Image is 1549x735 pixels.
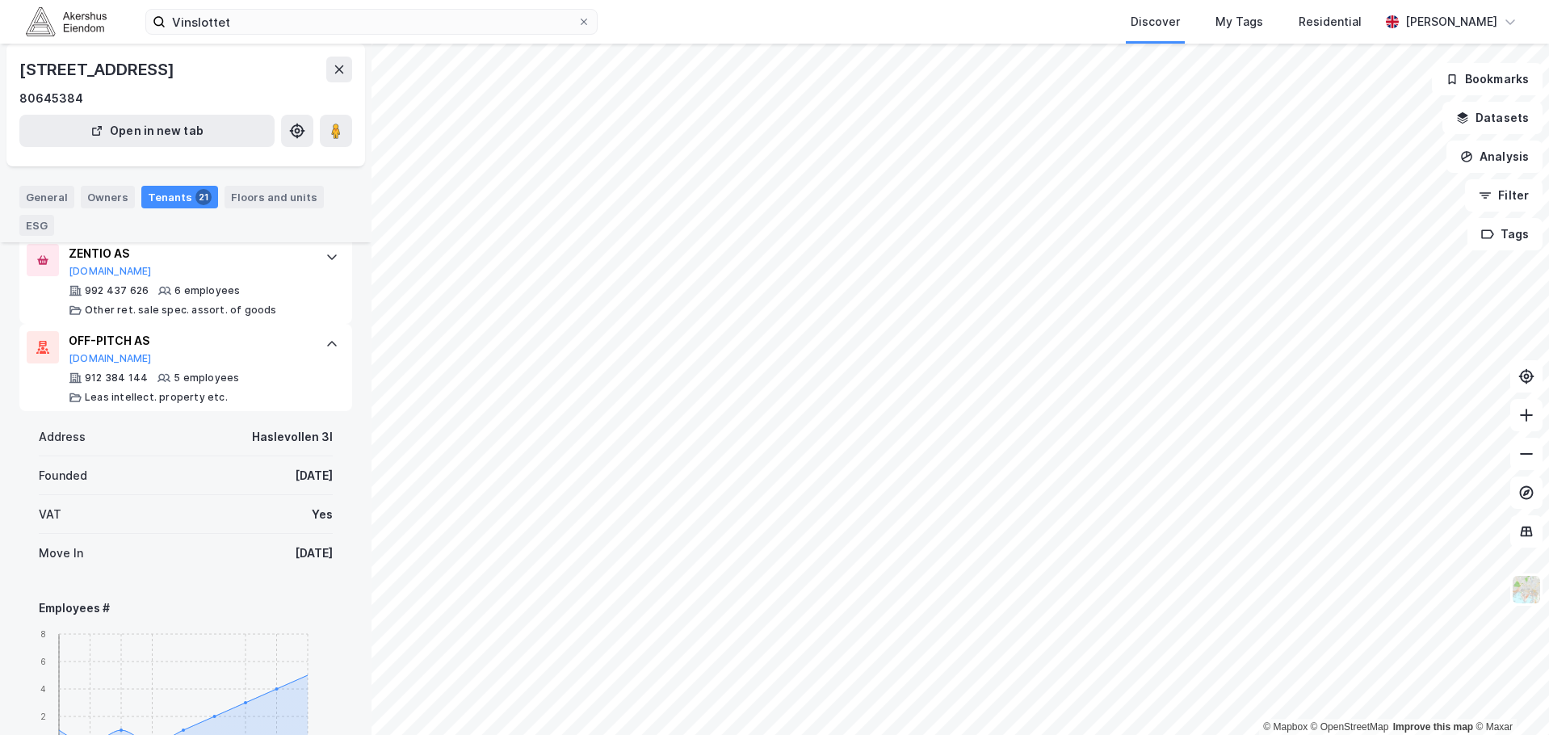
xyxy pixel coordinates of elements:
[19,57,178,82] div: [STREET_ADDRESS]
[40,628,46,638] tspan: 8
[195,189,212,205] div: 21
[252,427,333,447] div: Haslevollen 3I
[166,10,577,34] input: Search by address, cadastre, landlords, tenants or people
[1511,574,1542,605] img: Z
[85,304,277,317] div: Other ret. sale spec. assort. of goods
[1131,12,1180,31] div: Discover
[1215,12,1263,31] div: My Tags
[295,466,333,485] div: [DATE]
[295,544,333,563] div: [DATE]
[1432,63,1543,95] button: Bookmarks
[19,115,275,147] button: Open in new tab
[69,331,309,351] div: OFF-PITCH AS
[39,466,87,485] div: Founded
[39,544,83,563] div: Move In
[1465,179,1543,212] button: Filter
[19,89,83,108] div: 80645384
[85,372,148,384] div: 912 384 144
[40,683,46,693] tspan: 4
[69,265,152,278] button: [DOMAIN_NAME]
[174,284,240,297] div: 6 employees
[1263,721,1308,733] a: Mapbox
[1405,12,1497,31] div: [PERSON_NAME]
[39,505,61,524] div: VAT
[1393,721,1473,733] a: Improve this map
[81,186,135,208] div: Owners
[1467,218,1543,250] button: Tags
[69,352,152,365] button: [DOMAIN_NAME]
[141,186,218,208] div: Tenants
[19,186,74,208] div: General
[1468,657,1549,735] iframe: Chat Widget
[85,391,228,404] div: Leas intellect. property etc.
[40,656,46,666] tspan: 6
[40,711,46,720] tspan: 2
[39,598,333,618] div: Employees #
[174,372,239,384] div: 5 employees
[1442,102,1543,134] button: Datasets
[1311,721,1389,733] a: OpenStreetMap
[231,190,317,204] div: Floors and units
[26,7,107,36] img: akershus-eiendom-logo.9091f326c980b4bce74ccdd9f866810c.svg
[69,244,309,263] div: ZENTIO AS
[312,505,333,524] div: Yes
[85,284,149,297] div: 992 437 626
[19,215,54,236] div: ESG
[1299,12,1362,31] div: Residential
[39,427,86,447] div: Address
[1446,141,1543,173] button: Analysis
